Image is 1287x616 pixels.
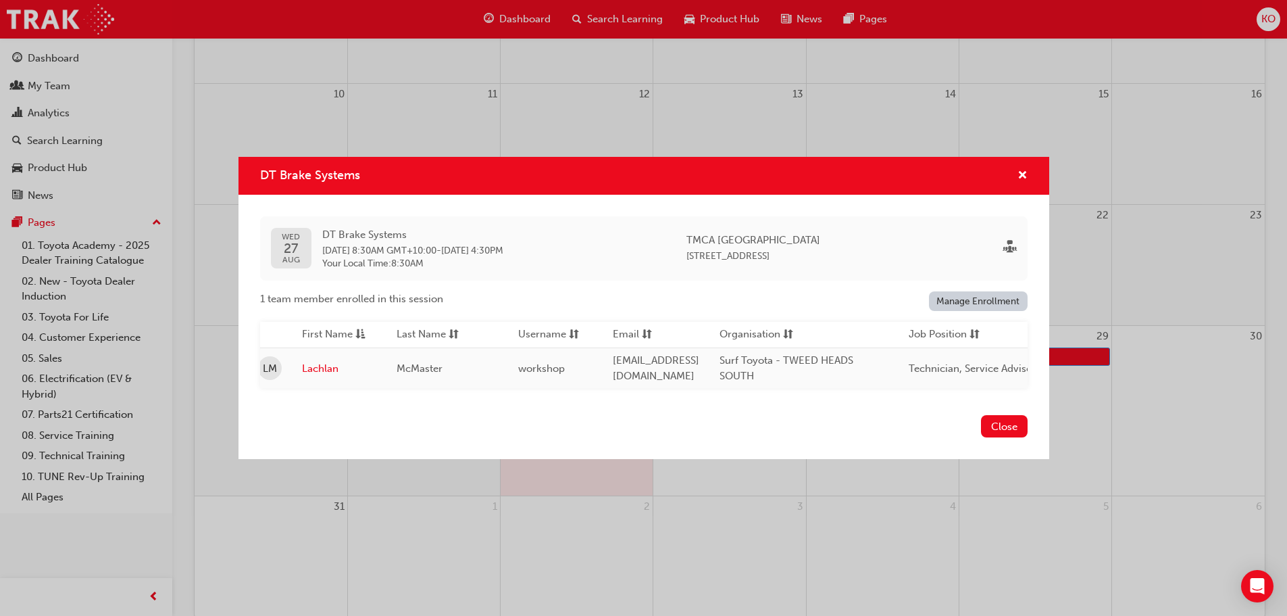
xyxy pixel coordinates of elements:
[282,256,300,264] span: AUG
[282,241,300,256] span: 27
[397,327,471,343] button: Last Namesorting-icon
[981,415,1028,437] button: Close
[518,327,566,343] span: Username
[260,291,443,307] span: 1 team member enrolled in this session
[441,245,503,256] span: 29 Aug 2025 4:30PM
[322,227,503,270] div: -
[720,327,794,343] button: Organisationsorting-icon
[686,233,820,248] span: TMCA [GEOGRAPHIC_DATA]
[355,327,365,343] span: asc-icon
[302,361,376,377] a: Lachlan
[613,354,699,382] span: [EMAIL_ADDRESS][DOMAIN_NAME]
[783,327,793,343] span: sorting-icon
[969,327,980,343] span: sorting-icon
[260,168,360,183] span: DT Brake Systems
[642,327,652,343] span: sorting-icon
[302,327,353,343] span: First Name
[1003,241,1017,256] span: sessionType_FACE_TO_FACE-icon
[909,327,983,343] button: Job Positionsorting-icon
[1017,168,1028,185] button: cross-icon
[929,291,1028,311] a: Manage Enrollment
[613,327,639,343] span: Email
[238,157,1049,460] div: DT Brake Systems
[322,258,503,270] span: Your Local Time : 8:30AM
[1017,170,1028,183] span: cross-icon
[397,362,443,375] span: McMaster
[1241,570,1273,602] div: Open Intercom Messenger
[322,227,503,243] span: DT Brake Systems
[263,361,277,377] span: LM
[518,362,565,375] span: workshop
[322,245,436,256] span: 27 Aug 2025 8:30AM GMT+10:00
[613,327,687,343] button: Emailsorting-icon
[449,327,459,343] span: sorting-icon
[569,327,579,343] span: sorting-icon
[518,327,592,343] button: Usernamesorting-icon
[909,362,1036,375] span: Technician, Service Advisor
[909,327,967,343] span: Job Position
[686,250,769,262] span: [STREET_ADDRESS]
[282,233,300,241] span: WED
[397,327,446,343] span: Last Name
[302,327,376,343] button: First Nameasc-icon
[720,354,853,382] span: Surf Toyota - TWEED HEADS SOUTH
[720,327,780,343] span: Organisation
